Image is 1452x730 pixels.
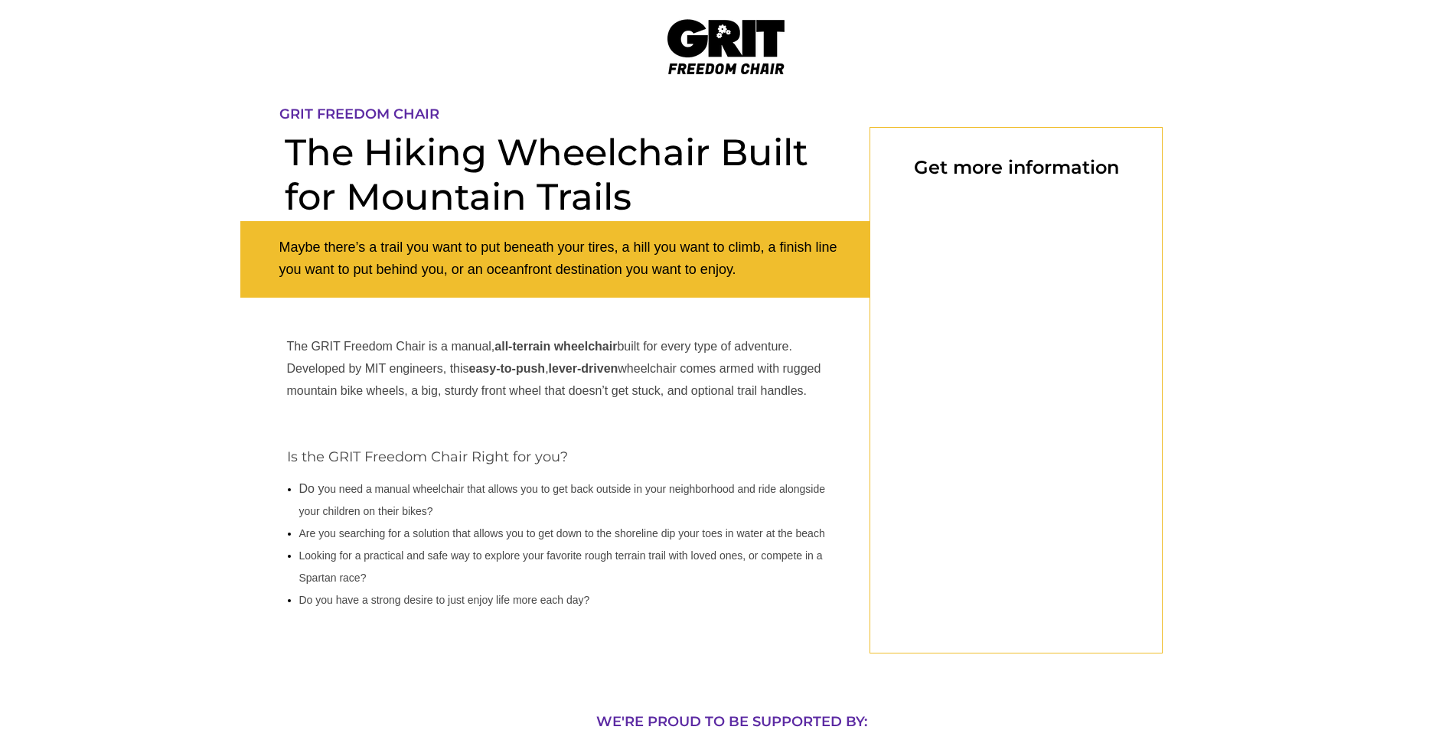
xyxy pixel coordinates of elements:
[549,362,618,375] strong: lever-driven
[299,527,825,539] span: Are you searching for a solution that allows you to get down to the shoreline dip your toes in wa...
[287,448,568,465] span: Is the GRIT Freedom Chair Right for you?
[299,549,823,584] span: Looking for a practical and safe way to explore your favorite rough terrain trail with loved ones...
[596,713,867,730] span: WE'RE PROUD TO BE SUPPORTED BY:
[299,483,825,517] span: ou need a manual wheelchair that allows you to get back outside in your neighborhood and ride alo...
[299,482,325,495] span: Do y
[285,130,808,219] span: The Hiking Wheelchair Built for Mountain Trails
[469,362,546,375] strong: easy-to-push
[494,340,617,353] strong: all-terrain wheelchair
[299,594,590,606] span: Do you have a strong desire to just enjoy life more each day?
[914,156,1119,178] span: Get more information
[896,201,1137,627] iframe: Form 0
[279,106,439,122] span: GRIT FREEDOM CHAIR
[287,340,821,397] span: The GRIT Freedom Chair is a manual, built for every type of adventure. Developed by MIT engineers...
[279,240,837,277] span: Maybe there’s a trail you want to put beneath your tires, a hill you want to climb, a finish line...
